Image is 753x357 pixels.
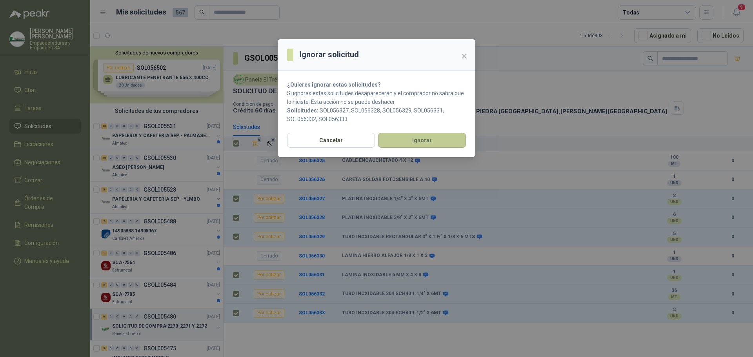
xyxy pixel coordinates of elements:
[287,106,466,123] p: SOL056327, SOL056328, SOL056329, SOL056331, SOL056332, SOL056333
[461,53,467,59] span: close
[287,107,318,114] b: Solicitudes:
[287,133,375,148] button: Cancelar
[378,133,466,148] button: Ignorar
[287,89,466,106] p: Si ignoras estas solicitudes desaparecerán y el comprador no sabrá que lo hiciste. Esta acción no...
[300,49,359,61] h3: Ignorar solicitud
[287,82,381,88] strong: ¿Quieres ignorar estas solicitudes?
[458,50,471,62] button: Close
